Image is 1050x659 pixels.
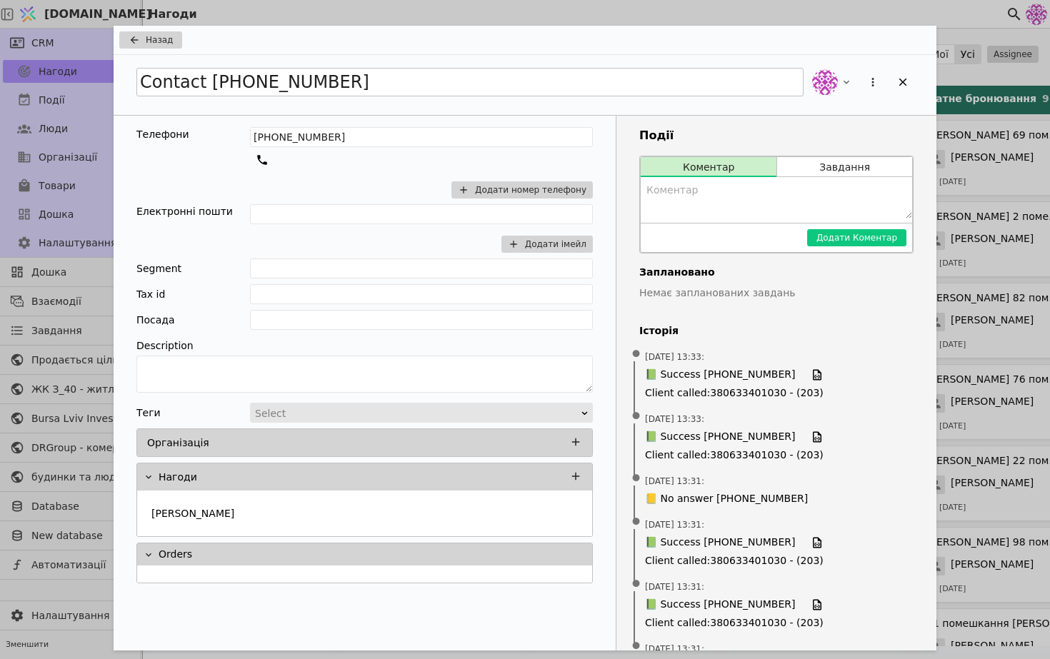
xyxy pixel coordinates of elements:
[645,367,795,383] span: 📗 Success [PHONE_NUMBER]
[777,157,912,177] button: Завдання
[645,615,908,630] span: Client called : 380633401030 - (203)
[645,413,704,426] span: [DATE] 13:33 :
[641,157,776,177] button: Коментар
[147,436,209,451] p: Організація
[645,518,704,531] span: [DATE] 13:31 :
[645,475,704,488] span: [DATE] 13:31 :
[639,127,914,144] h3: Події
[136,310,175,330] div: Посада
[629,504,644,540] span: •
[639,265,914,280] h4: Заплановано
[645,429,795,445] span: 📗 Success [PHONE_NUMBER]
[639,286,914,301] p: Немає запланованих завдань
[629,566,644,603] span: •
[645,491,808,506] span: 📒 No answer [PHONE_NUMBER]
[114,26,936,650] div: Add Opportunity
[151,506,234,521] p: [PERSON_NAME]
[645,535,795,550] span: 📗 Success [PHONE_NUMBER]
[645,597,795,613] span: 📗 Success [PHONE_NUMBER]
[645,386,908,401] span: Client called : 380633401030 - (203)
[629,336,644,373] span: •
[629,461,644,497] span: •
[146,34,173,46] span: Назад
[136,258,181,278] div: Segment
[645,351,704,363] span: [DATE] 13:33 :
[812,69,838,95] img: de
[451,181,593,198] button: Додати номер телефону
[645,553,908,568] span: Client called : 380633401030 - (203)
[645,643,704,655] span: [DATE] 13:31 :
[639,323,914,338] h4: Історія
[501,236,593,253] button: Додати імейл
[807,229,906,246] button: Додати Коментар
[136,336,593,356] div: Description
[136,284,165,304] div: Tax id
[159,547,192,562] p: Orders
[645,580,704,593] span: [DATE] 13:31 :
[136,204,233,219] div: Електронні пошти
[159,470,197,485] p: Нагоди
[629,398,644,435] span: •
[136,403,161,423] div: Теги
[645,448,908,463] span: Client called : 380633401030 - (203)
[136,127,189,142] div: Телефони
